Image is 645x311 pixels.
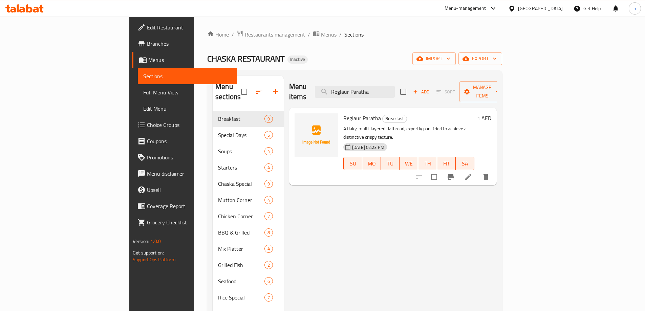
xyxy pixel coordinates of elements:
span: Edit Restaurant [147,23,232,31]
span: Select to update [427,170,441,184]
span: Chicken Corner [218,212,264,220]
span: SA [458,159,472,169]
span: 7 [265,213,273,220]
span: Coupons [147,137,232,145]
div: items [264,245,273,253]
span: Soups [218,147,264,155]
span: Branches [147,40,232,48]
a: Restaurants management [237,30,305,39]
button: MO [362,157,381,170]
span: 5 [265,132,273,138]
span: 6 [265,278,273,285]
div: items [264,228,273,237]
span: 4 [265,148,273,155]
div: items [264,147,273,155]
a: Sections [138,68,237,84]
span: Select section [396,85,410,99]
span: [DATE] 02:23 PM [349,144,387,151]
span: Mix Platter [218,245,264,253]
div: items [264,196,273,204]
div: items [264,180,273,188]
span: 2 [265,262,273,268]
button: Branch-specific-item [443,169,459,185]
span: Upsell [147,186,232,194]
nav: Menu sections [213,108,284,308]
span: 8 [265,229,273,236]
span: Grilled Fish [218,261,264,269]
span: BBQ & Grilled [218,228,264,237]
span: 9 [265,181,273,187]
h6: 1 AED [477,113,491,123]
span: 7 [265,294,273,301]
span: Chaska Special [218,180,264,188]
a: Edit menu item [464,173,472,181]
span: Select all sections [237,85,251,99]
a: Coverage Report [132,198,237,214]
span: n [633,5,636,12]
span: 4 [265,246,273,252]
span: 4 [265,197,273,203]
a: Menu disclaimer [132,165,237,182]
span: SU [346,159,360,169]
span: FR [440,159,453,169]
div: BBQ & Grilled8 [213,224,284,241]
button: delete [478,169,494,185]
button: import [412,52,456,65]
span: Breakfast [218,115,264,123]
span: export [464,54,497,63]
div: items [264,293,273,302]
span: import [418,54,450,63]
div: Mutton Corner4 [213,192,284,208]
div: Seafood6 [213,273,284,289]
span: 1.0.0 [150,237,161,246]
span: Mutton Corner [218,196,264,204]
span: Inactive [287,57,308,62]
li: / [308,30,310,39]
span: WE [402,159,415,169]
span: Special Days [218,131,264,139]
button: FR [437,157,456,170]
div: Starters [218,163,264,172]
div: items [264,131,273,139]
p: A flaky, multi-layered flatbread, expertly pan-fried to achieve a distinctive crispy texture. [343,125,474,141]
h2: Menu items [289,82,307,102]
span: CHASKA RESTAURANT [207,51,285,66]
span: Restaurants management [245,30,305,39]
div: Starters4 [213,159,284,176]
button: Add section [267,84,284,100]
span: TH [421,159,434,169]
span: Menus [148,56,232,64]
span: Get support on: [133,248,164,257]
li: / [339,30,342,39]
span: Add [412,88,430,96]
span: Rice Special [218,293,264,302]
img: Reglaur Paratha [295,113,338,157]
span: Choice Groups [147,121,232,129]
span: Menus [321,30,337,39]
span: Sections [344,30,364,39]
button: Add [410,87,432,97]
div: Special Days5 [213,127,284,143]
button: Manage items [459,81,505,102]
div: Breakfast [382,115,407,123]
span: Sections [143,72,232,80]
span: MO [365,159,378,169]
a: Support.OpsPlatform [133,255,176,264]
span: Full Menu View [143,88,232,96]
span: Add item [410,87,432,97]
span: Grocery Checklist [147,218,232,226]
span: Reglaur Paratha [343,113,381,123]
button: SU [343,157,362,170]
span: Seafood [218,277,264,285]
div: Chicken Corner7 [213,208,284,224]
div: Mix Platter4 [213,241,284,257]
